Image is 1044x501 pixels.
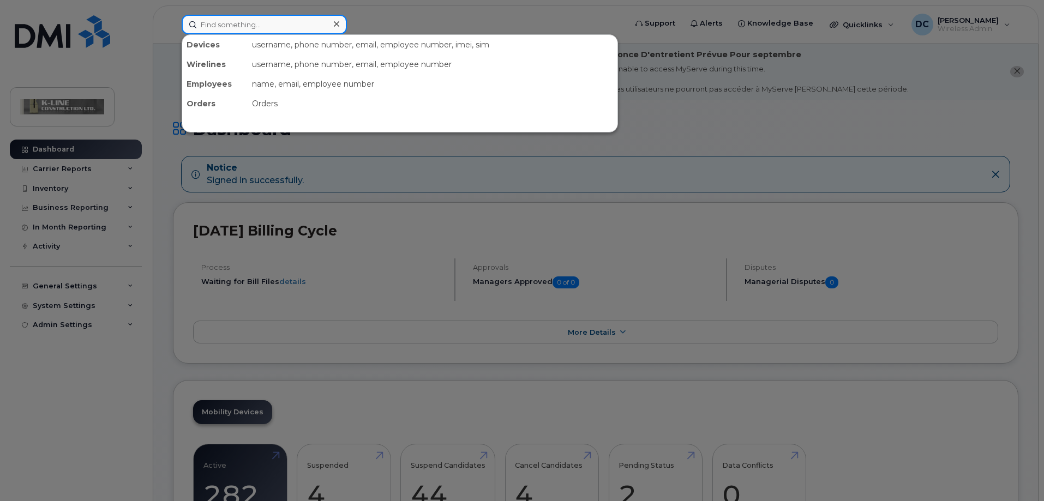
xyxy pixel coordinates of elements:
div: username, phone number, email, employee number, imei, sim [248,35,617,55]
div: Wirelines [182,55,248,74]
div: Orders [248,94,617,113]
div: username, phone number, email, employee number [248,55,617,74]
div: Orders [182,94,248,113]
div: name, email, employee number [248,74,617,94]
div: Devices [182,35,248,55]
div: Employees [182,74,248,94]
